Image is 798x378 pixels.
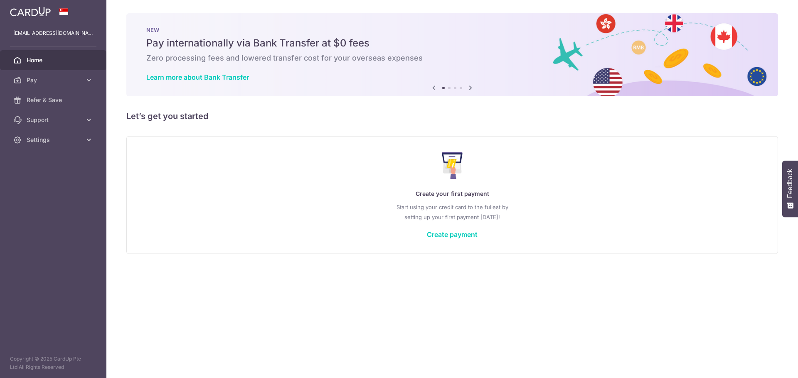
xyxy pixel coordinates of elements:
span: Feedback [786,169,794,198]
a: Learn more about Bank Transfer [146,73,249,81]
h5: Pay internationally via Bank Transfer at $0 fees [146,37,758,50]
span: Home [27,56,81,64]
a: Create payment [427,230,478,239]
h5: Let’s get you started [126,110,778,123]
button: Feedback - Show survey [782,161,798,217]
span: Settings [27,136,81,144]
img: Bank transfer banner [126,13,778,96]
img: CardUp [10,7,51,17]
span: Refer & Save [27,96,81,104]
p: Start using your credit card to the fullest by setting up your first payment [DATE]! [143,202,761,222]
p: Create your first payment [143,189,761,199]
span: Pay [27,76,81,84]
img: Make Payment [442,152,463,179]
h6: Zero processing fees and lowered transfer cost for your overseas expenses [146,53,758,63]
p: [EMAIL_ADDRESS][DOMAIN_NAME] [13,29,93,37]
span: Support [27,116,81,124]
p: NEW [146,27,758,33]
